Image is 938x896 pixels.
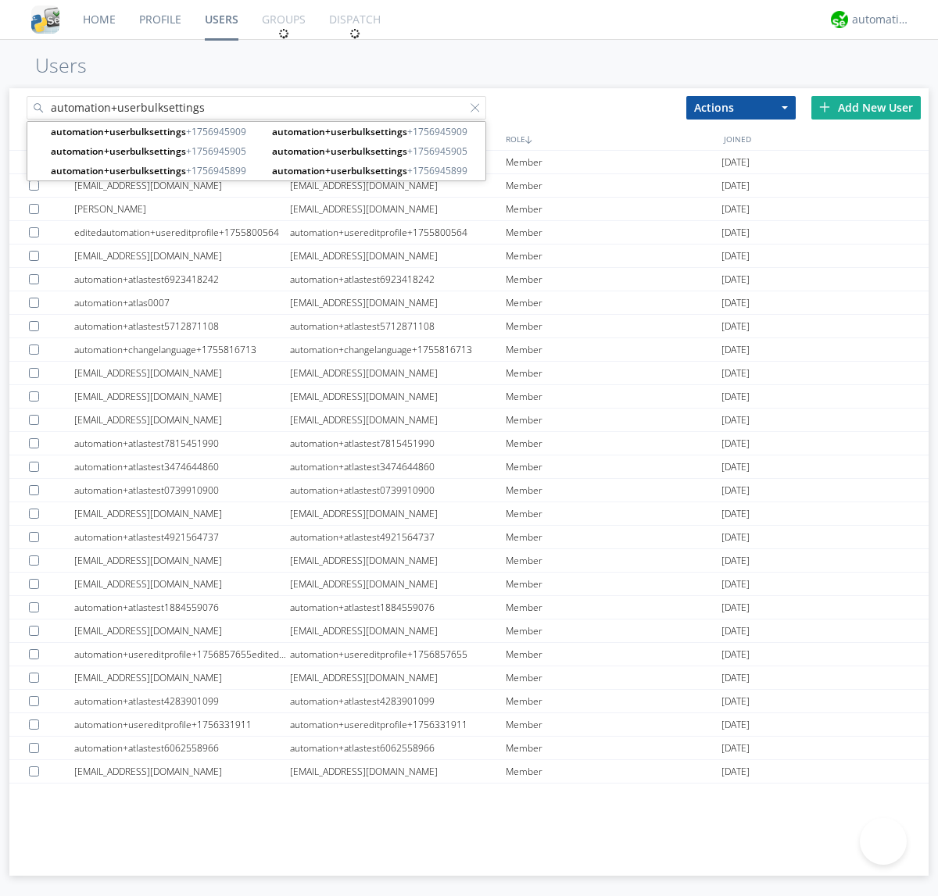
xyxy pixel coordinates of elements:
[74,174,290,197] div: [EMAIL_ADDRESS][DOMAIN_NAME]
[860,818,907,865] iframe: Toggle Customer Support
[721,596,750,619] span: [DATE]
[74,245,290,267] div: [EMAIL_ADDRESS][DOMAIN_NAME]
[9,245,929,268] a: [EMAIL_ADDRESS][DOMAIN_NAME][EMAIL_ADDRESS][DOMAIN_NAME]Member[DATE]
[721,479,750,502] span: [DATE]
[290,713,506,736] div: automation+usereditprofile+1756331911
[9,151,929,174] a: [EMAIL_ADDRESS][DOMAIN_NAME][EMAIL_ADDRESS][DOMAIN_NAME]Member[DATE]
[290,526,506,548] div: automation+atlastest4921564737
[721,291,750,315] span: [DATE]
[74,737,290,759] div: automation+atlastest6062558966
[506,596,721,619] div: Member
[9,455,929,479] a: automation+atlastest3474644860automation+atlastest3474644860Member[DATE]
[74,385,290,408] div: [EMAIL_ADDRESS][DOMAIN_NAME]
[9,784,929,807] a: [EMAIL_ADDRESS][DOMAIN_NAME][EMAIL_ADDRESS][DOMAIN_NAME]Member[DATE]
[51,125,186,138] strong: automation+userbulksettings
[290,573,506,595] div: [EMAIL_ADDRESS][DOMAIN_NAME]
[74,362,290,384] div: [EMAIL_ADDRESS][DOMAIN_NAME]
[721,409,750,432] span: [DATE]
[506,315,721,337] div: Member
[9,502,929,526] a: [EMAIL_ADDRESS][DOMAIN_NAME][EMAIL_ADDRESS][DOMAIN_NAME]Member[DATE]
[74,502,290,525] div: [EMAIL_ADDRESS][DOMAIN_NAME]
[51,163,260,178] span: +1756945899
[31,5,59,34] img: cddb5a64eb264b2086981ab96f4c1ba7
[9,479,929,502] a: automation+atlastest0739910900automation+atlastest0739910900Member[DATE]
[74,268,290,291] div: automation+atlastest6923418242
[74,315,290,337] div: automation+atlastest5712871108
[51,164,186,177] strong: automation+userbulksettings
[74,643,290,666] div: automation+usereditprofile+1756857655editedautomation+usereditprofile+1756857655
[9,409,929,432] a: [EMAIL_ADDRESS][DOMAIN_NAME][EMAIL_ADDRESS][DOMAIN_NAME]Member[DATE]
[51,144,260,159] span: +1756945905
[506,455,721,478] div: Member
[290,245,506,267] div: [EMAIL_ADDRESS][DOMAIN_NAME]
[721,643,750,666] span: [DATE]
[831,11,848,28] img: d2d01cd9b4174d08988066c6d424eccd
[506,737,721,759] div: Member
[290,784,506,806] div: [EMAIL_ADDRESS][DOMAIN_NAME]
[506,221,721,244] div: Member
[74,666,290,689] div: [EMAIL_ADDRESS][DOMAIN_NAME]
[290,174,506,197] div: [EMAIL_ADDRESS][DOMAIN_NAME]
[721,737,750,760] span: [DATE]
[506,385,721,408] div: Member
[290,432,506,455] div: automation+atlastest7815451990
[9,760,929,784] a: [EMAIL_ADDRESS][DOMAIN_NAME][EMAIL_ADDRESS][DOMAIN_NAME]Member[DATE]
[721,385,750,409] span: [DATE]
[502,127,720,150] div: ROLE
[9,338,929,362] a: automation+changelanguage+1755816713automation+changelanguage+1755816713Member[DATE]
[721,666,750,690] span: [DATE]
[9,596,929,619] a: automation+atlastest1884559076automation+atlastest1884559076Member[DATE]
[74,455,290,478] div: automation+atlastest3474644860
[721,526,750,549] span: [DATE]
[290,479,506,502] div: automation+atlastest0739910900
[74,784,290,806] div: [EMAIL_ADDRESS][DOMAIN_NAME]
[290,291,506,314] div: [EMAIL_ADDRESS][DOMAIN_NAME]
[74,221,290,244] div: editedautomation+usereditprofile+1755800564
[686,96,796,120] button: Actions
[506,198,721,220] div: Member
[9,713,929,737] a: automation+usereditprofile+1756331911automation+usereditprofile+1756331911Member[DATE]
[290,549,506,572] div: [EMAIL_ADDRESS][DOMAIN_NAME]
[721,713,750,737] span: [DATE]
[74,198,290,220] div: [PERSON_NAME]
[290,338,506,361] div: automation+changelanguage+1755816713
[290,596,506,619] div: automation+atlastest1884559076
[506,291,721,314] div: Member
[9,291,929,315] a: automation+atlas0007[EMAIL_ADDRESS][DOMAIN_NAME]Member[DATE]
[27,96,486,120] input: Search users
[506,338,721,361] div: Member
[721,784,750,807] span: [DATE]
[74,573,290,595] div: [EMAIL_ADDRESS][DOMAIN_NAME]
[721,619,750,643] span: [DATE]
[721,502,750,526] span: [DATE]
[290,760,506,783] div: [EMAIL_ADDRESS][DOMAIN_NAME]
[506,174,721,197] div: Member
[74,713,290,736] div: automation+usereditprofile+1756331911
[9,690,929,713] a: automation+atlastest4283901099automation+atlastest4283901099Member[DATE]
[506,526,721,548] div: Member
[74,690,290,712] div: automation+atlastest4283901099
[9,737,929,760] a: automation+atlastest6062558966automation+atlastest6062558966Member[DATE]
[9,666,929,690] a: [EMAIL_ADDRESS][DOMAIN_NAME][EMAIL_ADDRESS][DOMAIN_NAME]Member[DATE]
[811,96,921,120] div: Add New User
[506,573,721,595] div: Member
[9,619,929,643] a: [EMAIL_ADDRESS][DOMAIN_NAME][EMAIL_ADDRESS][DOMAIN_NAME]Member[DATE]
[290,737,506,759] div: automation+atlastest6062558966
[51,124,260,139] span: +1756945909
[721,151,750,174] span: [DATE]
[51,145,186,158] strong: automation+userbulksettings
[290,502,506,525] div: [EMAIL_ADDRESS][DOMAIN_NAME]
[272,125,407,138] strong: automation+userbulksettings
[506,690,721,712] div: Member
[506,362,721,384] div: Member
[9,526,929,549] a: automation+atlastest4921564737automation+atlastest4921564737Member[DATE]
[721,315,750,338] span: [DATE]
[506,549,721,572] div: Member
[290,362,506,384] div: [EMAIL_ADDRESS][DOMAIN_NAME]
[290,198,506,220] div: [EMAIL_ADDRESS][DOMAIN_NAME]
[74,760,290,783] div: [EMAIL_ADDRESS][DOMAIN_NAME]
[721,573,750,596] span: [DATE]
[819,102,830,112] img: plus.svg
[74,291,290,314] div: automation+atlas0007
[506,643,721,666] div: Member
